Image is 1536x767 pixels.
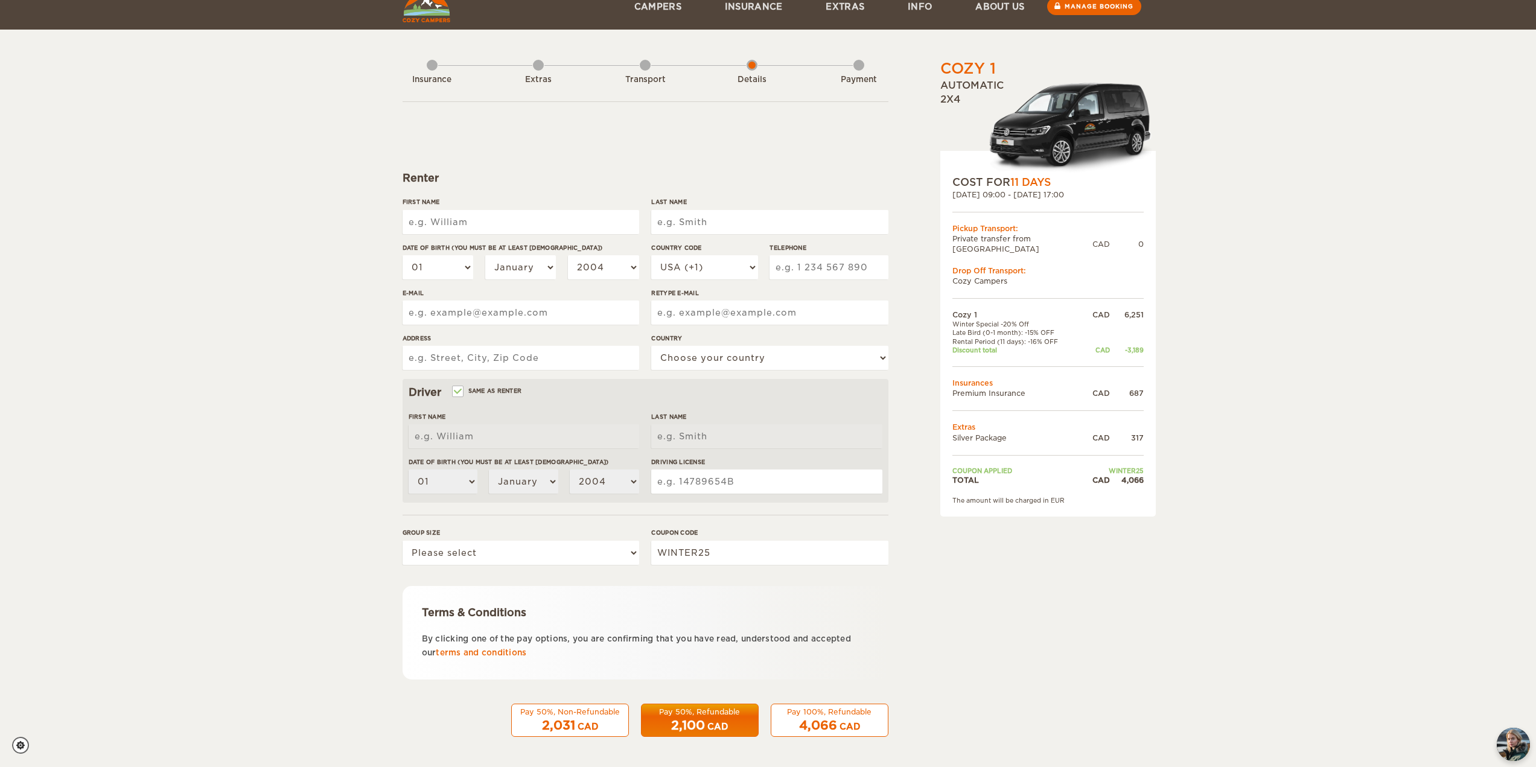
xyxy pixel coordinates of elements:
[952,189,1144,200] div: [DATE] 09:00 - [DATE] 17:00
[952,328,1081,337] td: Late Bird (0-1 month): -15% OFF
[840,721,860,733] div: CAD
[651,210,888,234] input: e.g. Smith
[403,301,639,325] input: e.g. example@example.com
[1081,475,1110,485] div: CAD
[511,704,629,737] button: Pay 50%, Non-Refundable 2,031 CAD
[651,243,757,252] label: Country Code
[952,175,1144,189] div: COST FOR
[1092,239,1110,249] div: CAD
[403,528,639,537] label: Group size
[403,346,639,370] input: e.g. Street, City, Zip Code
[403,210,639,234] input: e.g. William
[403,197,639,206] label: First Name
[651,469,882,494] input: e.g. 14789654B
[403,334,639,343] label: Address
[952,378,1144,388] td: Insurances
[771,704,888,737] button: Pay 100%, Refundable 4,066 CAD
[649,707,751,717] div: Pay 50%, Refundable
[641,704,759,737] button: Pay 50%, Refundable 2,100 CAD
[940,79,1156,174] div: Automatic 2x4
[651,301,888,325] input: e.g. example@example.com
[952,234,1092,254] td: Private transfer from [GEOGRAPHIC_DATA]
[612,74,678,86] div: Transport
[422,632,869,660] p: By clicking one of the pay options, you are confirming that you have read, understood and accepte...
[409,412,639,421] label: First Name
[952,266,1144,276] div: Drop Off Transport:
[770,243,888,252] label: Telephone
[1081,388,1110,398] div: CAD
[505,74,572,86] div: Extras
[719,74,785,86] div: Details
[651,424,882,448] input: e.g. Smith
[578,721,598,733] div: CAD
[12,737,37,754] a: Cookie settings
[1110,310,1144,320] div: 6,251
[422,605,869,620] div: Terms & Conditions
[453,385,522,396] label: Same as renter
[1110,239,1144,249] div: 0
[651,412,882,421] label: Last Name
[1110,346,1144,354] div: -3,189
[403,288,639,298] label: E-mail
[1110,433,1144,443] div: 317
[826,74,892,86] div: Payment
[1081,466,1144,475] td: WINTER25
[1110,388,1144,398] div: 687
[952,346,1081,354] td: Discount total
[770,255,888,279] input: e.g. 1 234 567 890
[1110,475,1144,485] div: 4,066
[651,528,888,537] label: Coupon code
[671,718,705,733] span: 2,100
[651,288,888,298] label: Retype E-mail
[952,223,1144,234] div: Pickup Transport:
[707,721,728,733] div: CAD
[952,466,1081,475] td: Coupon applied
[1497,728,1530,761] img: Freyja at Cozy Campers
[1010,176,1051,188] span: 11 Days
[1081,310,1110,320] div: CAD
[952,433,1081,443] td: Silver Package
[952,310,1081,320] td: Cozy 1
[1081,433,1110,443] div: CAD
[952,475,1081,485] td: TOTAL
[409,424,639,448] input: e.g. William
[453,389,461,396] input: Same as renter
[952,337,1081,346] td: Rental Period (11 days): -16% OFF
[952,276,1144,286] td: Cozy Campers
[399,74,465,86] div: Insurance
[952,388,1081,398] td: Premium Insurance
[403,243,639,252] label: Date of birth (You must be at least [DEMOGRAPHIC_DATA])
[409,457,639,466] label: Date of birth (You must be at least [DEMOGRAPHIC_DATA])
[940,59,996,79] div: Cozy 1
[651,197,888,206] label: Last Name
[952,320,1081,328] td: Winter Special -20% Off
[436,648,526,657] a: terms and conditions
[799,718,837,733] span: 4,066
[952,496,1144,504] div: The amount will be charged in EUR
[1081,346,1110,354] div: CAD
[989,83,1156,175] img: Volkswagen-Caddy-MaxiCrew_.png
[1497,728,1530,761] button: chat-button
[542,718,575,733] span: 2,031
[651,457,882,466] label: Driving License
[952,422,1144,432] td: Extras
[409,385,882,399] div: Driver
[403,171,888,185] div: Renter
[651,334,888,343] label: Country
[779,707,881,717] div: Pay 100%, Refundable
[519,707,621,717] div: Pay 50%, Non-Refundable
